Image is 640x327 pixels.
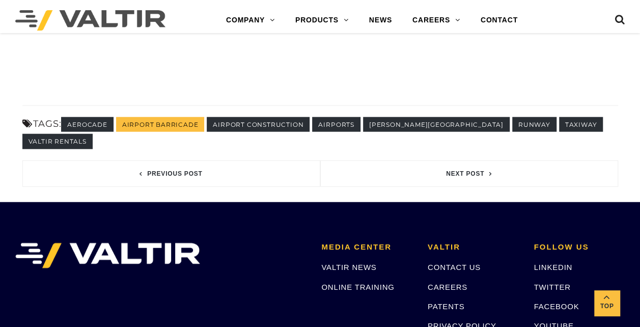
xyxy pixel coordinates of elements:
a: aerocade [61,117,113,132]
a: airports [312,117,360,132]
a: VALTIR NEWS [321,263,376,271]
a: airport construction [207,117,310,132]
a: Valtir Rentals [22,134,93,149]
a: PATENTS [428,302,465,311]
a: NEWS [359,10,402,31]
h2: VALTIR [428,243,519,252]
a: FACEBOOK [534,302,579,311]
a: ONLINE TRAINING [321,283,394,291]
a: CAREERS [402,10,470,31]
span: Tags: [22,116,618,150]
a: runway [512,117,556,132]
a: [PERSON_NAME][GEOGRAPHIC_DATA] [363,117,510,132]
a: Top [594,290,620,316]
a: PRODUCTS [285,10,359,31]
img: Valtir [15,10,165,31]
h2: MEDIA CENTER [321,243,412,252]
a: COMPANY [216,10,285,31]
a: Next post [320,161,618,186]
a: airport barricade [116,117,205,132]
a: Previous post [23,161,320,186]
a: CONTACT [470,10,528,31]
a: taxiway [559,117,603,132]
span: Top [594,301,620,312]
a: LINKEDIN [534,263,572,271]
h2: FOLLOW US [534,243,625,252]
a: TWITTER [534,283,570,291]
a: CAREERS [428,283,467,291]
a: CONTACT US [428,263,481,271]
img: VALTIR [15,243,200,268]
